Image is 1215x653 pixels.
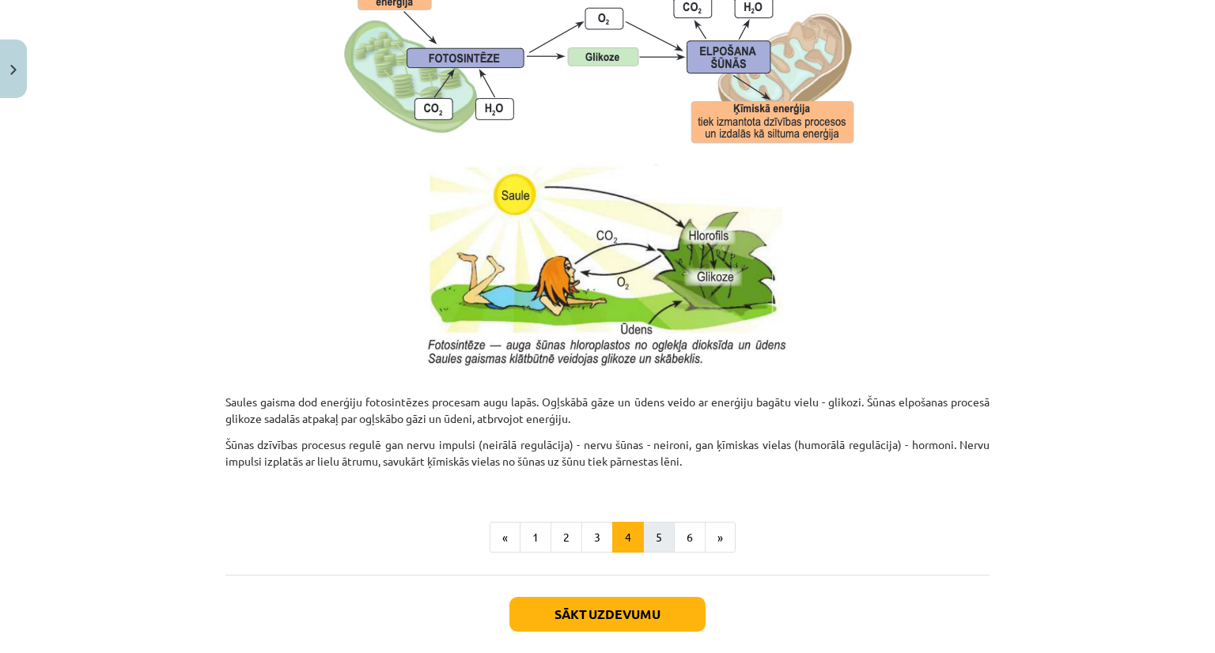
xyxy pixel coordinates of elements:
[490,522,520,553] button: «
[225,522,990,553] nav: Page navigation example
[10,65,17,75] img: icon-close-lesson-0947bae3869378f0d4975bcd49f059093ad1ed9edebbc8119c70593378902aed.svg
[705,522,736,553] button: »
[674,522,706,553] button: 6
[643,522,675,553] button: 5
[225,377,990,427] p: Saules gaisma dod enerģiju fotosintēzes procesam augu lapās. Ogļskābā gāze un ūdens veido ar ener...
[520,522,551,553] button: 1
[581,522,613,553] button: 3
[612,522,644,553] button: 4
[509,597,706,632] button: Sākt uzdevumu
[551,522,582,553] button: 2
[225,436,990,486] p: Šūnas dzīvības procesus regulē gan nervu impulsi (neirālā regulācija) - nervu šūnas - neironi, ga...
